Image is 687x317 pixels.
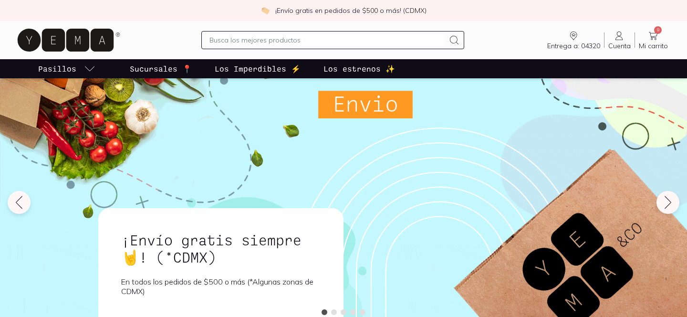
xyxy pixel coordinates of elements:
a: Sucursales 📍 [128,59,194,78]
p: Los Imperdibles ⚡️ [215,63,301,74]
a: Los Imperdibles ⚡️ [213,59,302,78]
a: 9Mi carrito [635,30,672,50]
a: Entrega a: 04320 [543,30,604,50]
input: Busca los mejores productos [209,34,444,46]
span: Mi carrito [639,42,668,50]
h1: ¡Envío gratis siempre🤘! (*CDMX) [121,231,321,265]
a: pasillo-todos-link [36,59,97,78]
img: check [261,6,270,15]
p: En todos los pedidos de $500 o más (*Algunas zonas de CDMX) [121,277,321,296]
p: Pasillos [38,63,76,74]
p: ¡Envío gratis en pedidos de $500 o más! (CDMX) [275,6,427,15]
a: Los estrenos ✨ [322,59,397,78]
span: Entrega a: 04320 [547,42,600,50]
a: Cuenta [604,30,635,50]
p: Sucursales 📍 [130,63,192,74]
span: 9 [654,26,662,34]
span: Cuenta [608,42,631,50]
p: Los estrenos ✨ [323,63,395,74]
